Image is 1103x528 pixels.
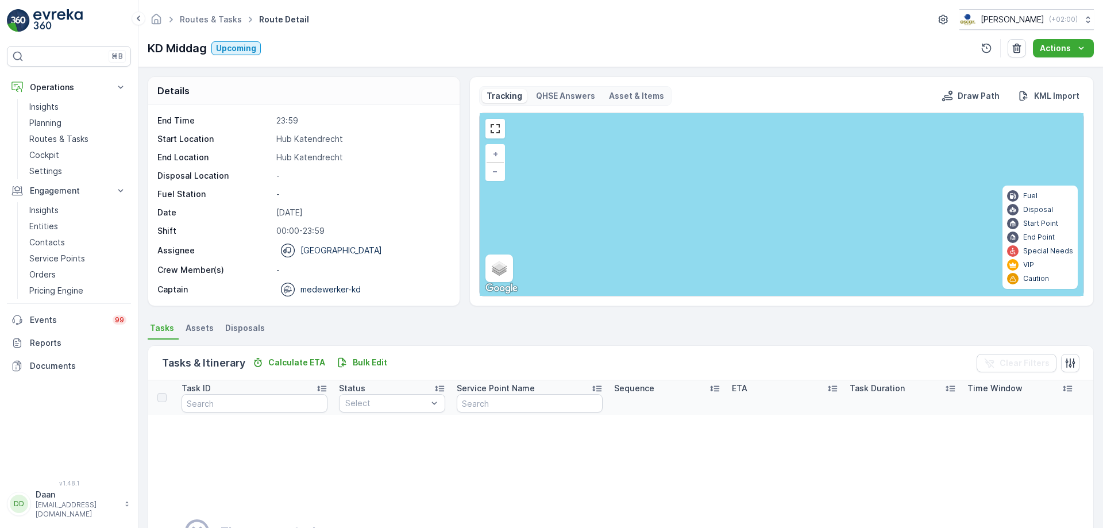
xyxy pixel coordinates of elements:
[7,76,131,99] button: Operations
[981,14,1044,25] p: [PERSON_NAME]
[536,90,595,102] p: QHSE Answers
[29,117,61,129] p: Planning
[115,315,124,325] p: 99
[157,264,272,276] p: Crew Member(s)
[614,383,654,394] p: Sequence
[157,152,272,163] p: End Location
[332,356,392,369] button: Bulk Edit
[7,309,131,332] a: Events99
[850,383,905,394] p: Task Duration
[487,163,504,180] a: Zoom Out
[157,245,195,256] p: Assignee
[25,131,131,147] a: Routes & Tasks
[180,14,242,24] a: Routes & Tasks
[157,170,272,182] p: Disposal Location
[457,394,603,413] input: Search
[609,90,664,102] p: Asset & Items
[1049,15,1078,24] p: ( +02:00 )
[487,256,512,281] a: Layers
[1033,39,1094,57] button: Actions
[25,234,131,250] a: Contacts
[182,383,211,394] p: Task ID
[248,356,330,369] button: Calculate ETA
[487,120,504,137] a: View Fullscreen
[732,383,747,394] p: ETA
[493,149,498,159] span: +
[30,337,126,349] p: Reports
[29,101,59,113] p: Insights
[25,115,131,131] a: Planning
[29,285,83,296] p: Pricing Engine
[958,90,1000,102] p: Draw Path
[157,225,272,237] p: Shift
[1040,43,1071,54] p: Actions
[30,314,106,326] p: Events
[186,322,214,334] span: Assets
[276,225,448,237] p: 00:00-23:59
[157,207,272,218] p: Date
[276,115,448,126] p: 23:59
[30,185,108,196] p: Engagement
[268,357,325,368] p: Calculate ETA
[25,218,131,234] a: Entities
[276,170,448,182] p: -
[211,41,261,55] button: Upcoming
[30,360,126,372] p: Documents
[150,17,163,27] a: Homepage
[157,284,188,295] p: Captain
[1023,191,1038,201] p: Fuel
[483,281,520,296] img: Google
[1023,219,1058,228] p: Start Point
[29,269,56,280] p: Orders
[29,165,62,177] p: Settings
[30,82,108,93] p: Operations
[353,357,387,368] p: Bulk Edit
[29,149,59,161] p: Cockpit
[1023,205,1053,214] p: Disposal
[25,147,131,163] a: Cockpit
[487,90,522,102] p: Tracking
[7,9,30,32] img: logo
[36,500,118,519] p: [EMAIL_ADDRESS][DOMAIN_NAME]
[276,207,448,218] p: [DATE]
[959,13,976,26] img: basis-logo_rgb2x.png
[257,14,311,25] span: Route Detail
[225,322,265,334] span: Disposals
[111,52,123,61] p: ⌘B
[1023,246,1073,256] p: Special Needs
[937,89,1004,103] button: Draw Path
[1013,89,1084,103] button: KML Import
[300,284,361,295] p: medewerker-kd
[33,9,83,32] img: logo_light-DOdMpM7g.png
[10,495,28,513] div: DD
[345,398,427,409] p: Select
[157,115,272,126] p: End Time
[276,188,448,200] p: -
[25,99,131,115] a: Insights
[29,221,58,232] p: Entities
[36,489,118,500] p: Daan
[977,354,1056,372] button: Clear Filters
[157,133,272,145] p: Start Location
[25,202,131,218] a: Insights
[1023,233,1055,242] p: End Point
[7,489,131,519] button: DDDaan[EMAIL_ADDRESS][DOMAIN_NAME]
[25,250,131,267] a: Service Points
[29,253,85,264] p: Service Points
[492,166,498,176] span: −
[29,205,59,216] p: Insights
[7,354,131,377] a: Documents
[25,283,131,299] a: Pricing Engine
[25,163,131,179] a: Settings
[162,355,245,371] p: Tasks & Itinerary
[959,9,1094,30] button: [PERSON_NAME](+02:00)
[7,480,131,487] span: v 1.48.1
[150,322,174,334] span: Tasks
[29,133,88,145] p: Routes & Tasks
[339,383,365,394] p: Status
[7,179,131,202] button: Engagement
[1000,357,1050,369] p: Clear Filters
[1034,90,1079,102] p: KML Import
[157,84,190,98] p: Details
[182,394,327,413] input: Search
